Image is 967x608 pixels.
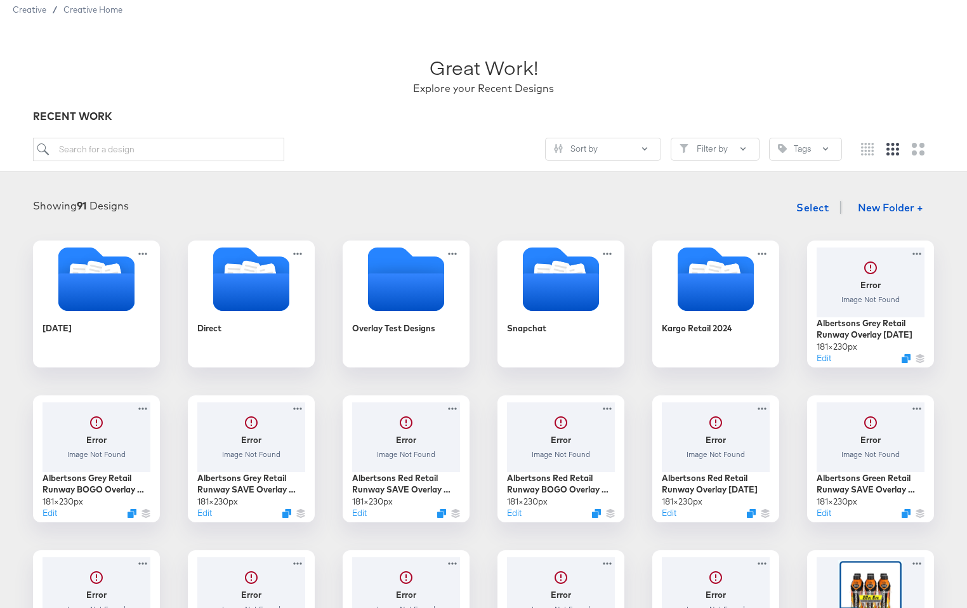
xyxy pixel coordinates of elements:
div: Snapchat [507,322,546,334]
div: 181 × 230 px [817,496,857,508]
svg: Sliders [554,144,563,153]
div: Great Work! [430,54,538,81]
svg: Tag [778,144,787,153]
div: Overlay Test Designs [352,322,435,334]
div: ErrorImage Not FoundAlbertsons Grey Retail Runway BOGO Overlay [DATE]181×230pxEditDuplicate [33,395,160,522]
svg: Duplicate [902,509,911,518]
div: ErrorImage Not FoundAlbertsons Red Retail Runway SAVE Overlay [DATE]181×230pxEditDuplicate [343,395,470,522]
div: Albertsons Grey Retail Runway BOGO Overlay [DATE] [43,472,150,496]
svg: Folder [188,248,315,311]
div: Kargo Retail 2024 [662,322,732,334]
div: 181 × 230 px [197,496,238,508]
div: Albertsons Grey Retail Runway SAVE Overlay [DATE] [197,472,305,496]
div: ErrorImage Not FoundAlbertsons Grey Retail Runway SAVE Overlay [DATE]181×230pxEditDuplicate [188,395,315,522]
button: Edit [507,507,522,519]
svg: Medium grid [886,143,899,155]
button: Select [791,195,834,220]
div: Albertsons Red Retail Runway SAVE Overlay [DATE] [352,472,460,496]
strong: 91 [77,199,87,212]
div: Snapchat [497,241,624,367]
div: Explore your Recent Designs [413,81,554,96]
svg: Folder [652,248,779,311]
div: Direct [197,322,221,334]
button: TagTags [769,138,842,161]
div: 181 × 230 px [662,496,702,508]
a: Creative Home [63,4,122,15]
button: Edit [197,507,212,519]
svg: Small grid [861,143,874,155]
svg: Duplicate [437,509,446,518]
button: Edit [43,507,57,519]
div: 181 × 230 px [507,496,548,508]
div: Kargo Retail 2024 [652,241,779,367]
svg: Duplicate [902,354,911,363]
div: 181 × 230 px [352,496,393,508]
div: RECENT WORK [33,109,934,124]
svg: Large grid [912,143,924,155]
button: SlidersSort by [545,138,661,161]
span: Select [796,199,829,216]
div: ErrorImage Not FoundAlbertsons Grey Retail Runway Overlay [DATE]181×230pxEditDuplicate [807,241,934,367]
div: Albertsons Red Retail Runway BOGO Overlay [DATE] [507,472,615,496]
svg: Duplicate [282,509,291,518]
input: Search for a design [33,138,284,161]
span: Creative [13,4,46,15]
div: [DATE] [43,322,72,334]
button: Edit [352,507,367,519]
svg: Duplicate [747,509,756,518]
button: Edit [817,507,831,519]
button: Edit [817,352,831,364]
button: New Folder + [847,197,934,221]
button: FilterFilter by [671,138,760,161]
div: 181 × 230 px [817,341,857,353]
svg: Filter [680,144,688,153]
div: Albertsons Green Retail Runway SAVE Overlay [DATE] [817,472,924,496]
div: Albertsons Grey Retail Runway Overlay [DATE] [817,317,924,341]
div: ErrorImage Not FoundAlbertsons Green Retail Runway SAVE Overlay [DATE]181×230pxEditDuplicate [807,395,934,522]
div: Showing Designs [33,199,129,213]
svg: Folder [33,248,160,311]
div: ErrorImage Not FoundAlbertsons Red Retail Runway Overlay [DATE]181×230pxEditDuplicate [652,395,779,522]
svg: Empty folder [343,248,470,311]
div: Direct [188,241,315,367]
button: Edit [662,507,676,519]
svg: Duplicate [592,509,601,518]
svg: Duplicate [128,509,136,518]
span: / [46,4,63,15]
svg: Folder [497,248,624,311]
div: 181 × 230 px [43,496,83,508]
div: [DATE] [33,241,160,367]
div: ErrorImage Not FoundAlbertsons Red Retail Runway BOGO Overlay [DATE]181×230pxEditDuplicate [497,395,624,522]
div: Overlay Test Designs [343,241,470,367]
div: Albertsons Red Retail Runway Overlay [DATE] [662,472,770,496]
